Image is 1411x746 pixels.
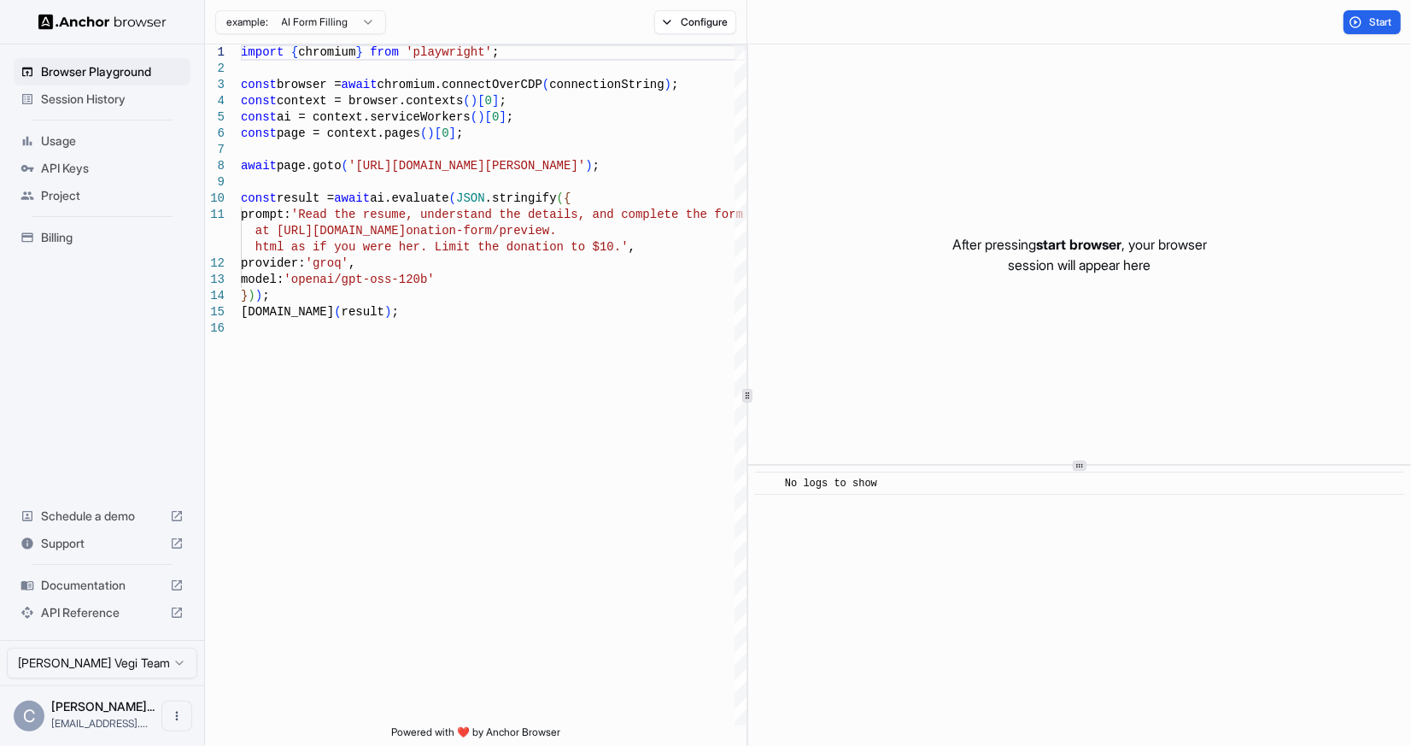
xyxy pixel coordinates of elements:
[492,45,499,59] span: ;
[38,14,167,30] img: Anchor Logo
[277,191,334,205] span: result =
[654,10,737,34] button: Configure
[14,530,190,557] div: Support
[41,160,184,177] span: API Keys
[348,159,585,173] span: '[URL][DOMAIN_NAME][PERSON_NAME]'
[391,725,560,746] span: Powered with ❤️ by Anchor Browser
[1369,15,1393,29] span: Start
[499,94,506,108] span: ;
[370,191,448,205] span: ai.evaluate
[952,234,1207,275] p: After pressing , your browser session will appear here
[420,126,427,140] span: (
[485,94,492,108] span: 0
[456,191,485,205] span: JSON
[241,191,277,205] span: const
[764,475,772,492] span: ​
[442,126,448,140] span: 0
[384,305,391,319] span: )
[205,61,225,77] div: 2
[41,91,184,108] span: Session History
[205,77,225,93] div: 3
[542,78,549,91] span: (
[241,256,306,270] span: provider:
[334,305,341,319] span: (
[205,93,225,109] div: 4
[629,240,635,254] span: ,
[51,699,155,714] span: Chandra Sekhar Vegi
[277,94,463,108] span: context = browser.contexts
[205,207,225,223] div: 11
[449,126,456,140] span: ]
[255,240,614,254] span: html as if you were her. Limit the donation to $10
[205,174,225,191] div: 9
[241,126,277,140] span: const
[14,155,190,182] div: API Keys
[226,15,268,29] span: example:
[298,45,355,59] span: chromium
[241,78,277,91] span: const
[41,535,163,552] span: Support
[391,305,398,319] span: ;
[205,109,225,126] div: 5
[463,94,470,108] span: (
[205,142,225,158] div: 7
[585,159,592,173] span: )
[241,273,284,286] span: model:
[456,126,463,140] span: ;
[406,45,492,59] span: 'playwright'
[492,94,499,108] span: ]
[471,110,477,124] span: (
[506,110,513,124] span: ;
[241,208,291,221] span: prompt:
[14,599,190,626] div: API Reference
[205,272,225,288] div: 13
[14,224,190,251] div: Billing
[435,126,442,140] span: [
[342,78,378,91] span: await
[650,208,743,221] span: lete the form
[471,94,477,108] span: )
[499,110,506,124] span: ]
[41,577,163,594] span: Documentation
[255,224,406,238] span: at [URL][DOMAIN_NAME]
[248,289,255,303] span: )
[557,191,564,205] span: (
[1344,10,1401,34] button: Start
[342,305,384,319] span: result
[291,45,298,59] span: {
[41,132,184,150] span: Usage
[14,85,190,113] div: Session History
[255,289,262,303] span: )
[449,191,456,205] span: (
[593,159,600,173] span: ;
[205,191,225,207] div: 10
[161,701,192,731] button: Open menu
[671,78,678,91] span: ;
[205,288,225,304] div: 14
[342,159,348,173] span: (
[241,45,284,59] span: import
[492,110,499,124] span: 0
[306,256,348,270] span: 'groq'
[549,78,664,91] span: connectionString
[14,182,190,209] div: Project
[334,191,370,205] span: await
[14,127,190,155] div: Usage
[41,63,184,80] span: Browser Playground
[378,78,542,91] span: chromium.connectOverCDP
[485,110,492,124] span: [
[41,508,163,525] span: Schedule a demo
[427,126,434,140] span: )
[370,45,399,59] span: from
[277,159,342,173] span: page.goto
[205,44,225,61] div: 1
[614,240,629,254] span: .'
[284,273,434,286] span: 'openai/gpt-oss-120b'
[485,191,557,205] span: .stringify
[241,289,248,303] span: }
[241,94,277,108] span: const
[205,256,225,272] div: 12
[14,502,190,530] div: Schedule a demo
[205,320,225,337] div: 16
[262,289,269,303] span: ;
